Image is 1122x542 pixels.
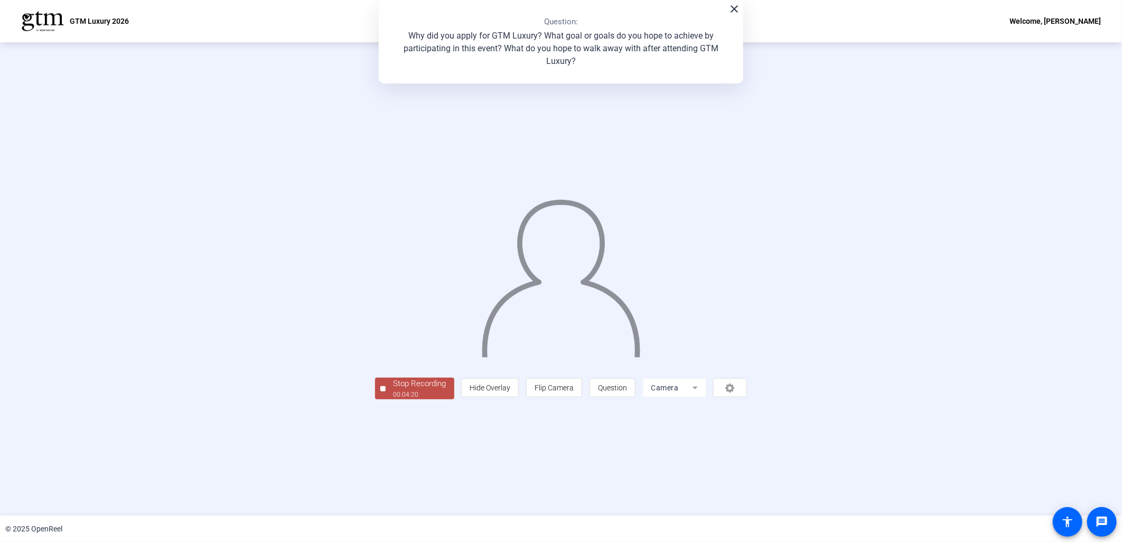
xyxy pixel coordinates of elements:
div: Welcome, [PERSON_NAME] [1009,15,1101,27]
p: Question: [544,16,578,28]
button: Stop Recording00:04:20 [375,378,454,399]
div: © 2025 OpenReel [5,524,62,535]
span: Hide Overlay [470,384,510,392]
mat-icon: accessibility [1061,516,1074,528]
mat-icon: close [728,3,741,15]
span: Flip Camera [535,384,574,392]
button: Flip Camera [526,378,582,397]
div: Stop Recording [394,378,446,390]
p: Why did you apply for GTM Luxury? What goal or goals do you hope to achieve by participating in t... [389,30,733,68]
img: OpenReel logo [21,11,64,32]
mat-icon: message [1096,516,1108,528]
button: Hide Overlay [461,378,519,397]
span: Question [598,384,627,392]
div: 00:04:20 [394,390,446,399]
p: GTM Luxury 2026 [70,15,129,27]
img: overlay [481,190,642,358]
button: Question [590,378,635,397]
